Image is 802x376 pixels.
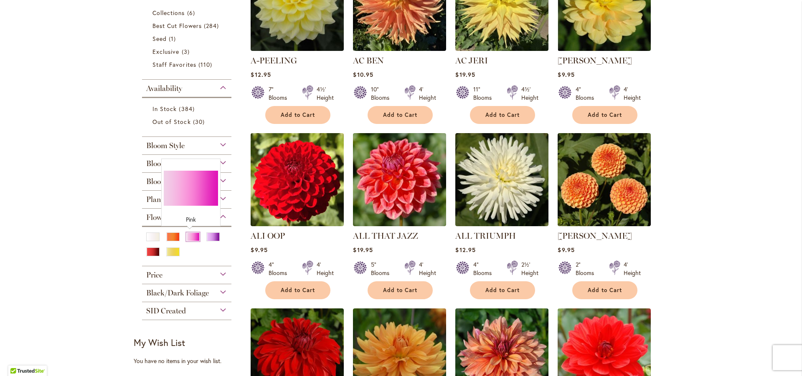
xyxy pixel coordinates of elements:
div: 11" Blooms [473,85,497,102]
a: AC BEN [353,56,384,66]
a: AHOY MATEY [558,45,651,53]
span: Add to Cart [383,287,417,294]
button: Add to Cart [470,281,535,299]
div: 4" Blooms [269,260,292,277]
span: 30 [193,117,207,126]
span: Add to Cart [485,287,520,294]
span: Bloom Size [146,177,182,186]
span: Add to Cart [588,287,622,294]
a: Out of Stock 30 [152,117,223,126]
a: In Stock 384 [152,104,223,113]
span: Add to Cart [485,111,520,119]
div: 4' Height [419,260,436,277]
div: 2" Blooms [576,260,599,277]
img: ALI OOP [251,133,344,226]
div: 4" Blooms [473,260,497,277]
button: Add to Cart [368,281,433,299]
img: ALL TRIUMPH [455,133,548,226]
a: Collections [152,8,223,17]
a: [PERSON_NAME] [558,56,632,66]
span: Exclusive [152,48,179,56]
span: $12.95 [251,71,271,78]
div: 7" Blooms [269,85,292,102]
span: $19.95 [353,246,373,254]
div: You have no items in your wish list. [134,357,245,365]
div: 4' Height [624,260,641,277]
a: A-Peeling [251,45,344,53]
span: Bloom Time [146,159,186,168]
span: $10.95 [353,71,373,78]
strong: My Wish List [134,336,185,348]
img: ALL THAT JAZZ [353,133,446,226]
div: 4' Height [317,260,334,277]
span: $19.95 [455,71,475,78]
a: AC Jeri [455,45,548,53]
div: 4" Blooms [576,85,599,102]
span: 1 [169,34,178,43]
a: [PERSON_NAME] [558,231,632,241]
iframe: Launch Accessibility Center [6,346,30,370]
span: Availability [146,84,182,93]
a: ALL THAT JAZZ [353,220,446,228]
span: Add to Cart [281,111,315,119]
a: AC JERI [455,56,488,66]
span: Best Cut Flowers [152,22,202,30]
a: Exclusive [152,47,223,56]
span: $9.95 [558,246,574,254]
a: AMBER QUEEN [558,220,651,228]
a: Seed [152,34,223,43]
span: Bloom Style [146,141,185,150]
img: AMBER QUEEN [558,133,651,226]
button: Add to Cart [265,281,330,299]
a: ALL THAT JAZZ [353,231,418,241]
a: ALL TRIUMPH [455,220,548,228]
span: Collections [152,9,185,17]
div: 5" Blooms [371,260,394,277]
button: Add to Cart [368,106,433,124]
span: 384 [179,104,196,113]
button: Add to Cart [572,106,637,124]
span: Staff Favorites [152,61,196,68]
div: Pink [164,215,218,224]
a: Staff Favorites [152,60,223,69]
span: Add to Cart [588,111,622,119]
span: 3 [182,47,192,56]
a: Best Cut Flowers [152,21,223,30]
span: Flower Color [146,213,188,222]
span: $12.95 [455,246,475,254]
span: Out of Stock [152,118,191,126]
div: 4' Height [624,85,641,102]
a: A-PEELING [251,56,297,66]
a: ALI OOP [251,220,344,228]
span: Black/Dark Foliage [146,288,209,298]
div: 4' Height [419,85,436,102]
button: Add to Cart [470,106,535,124]
span: SID Created [146,306,186,315]
a: AC BEN [353,45,446,53]
span: Price [146,270,162,280]
div: 4½' Height [521,85,538,102]
span: $9.95 [558,71,574,78]
span: 284 [204,21,221,30]
button: Add to Cart [572,281,637,299]
div: 2½' Height [521,260,538,277]
span: Seed [152,35,167,43]
button: Add to Cart [265,106,330,124]
div: 10" Blooms [371,85,394,102]
div: 4½' Height [317,85,334,102]
span: $9.95 [251,246,267,254]
span: 6 [187,8,197,17]
span: Add to Cart [383,111,417,119]
a: ALL TRIUMPH [455,231,516,241]
span: In Stock [152,105,177,113]
a: ALI OOP [251,231,285,241]
span: 110 [198,60,214,69]
span: Add to Cart [281,287,315,294]
span: Plant Height [146,195,187,204]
